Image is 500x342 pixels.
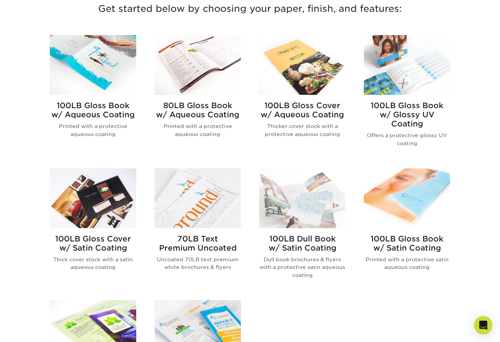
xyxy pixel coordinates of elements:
[154,168,241,228] img: 70LB Text<br/>Premium Uncoated Brochures & Flyers
[50,256,136,271] p: Thick cover stock with a satin aqueous coating
[259,35,346,95] img: 100LB Gloss Cover<br/>w/ Aqueous Coating Brochures & Flyers
[259,101,346,119] h2: 100LB Gloss Cover w/ Aqueous Coating
[259,168,346,291] a: 100LB Dull Book<br/>w/ Satin Coating Brochures & Flyers 100LB Dull Bookw/ Satin Coating Dull book...
[154,168,241,291] a: 70LB Text<br/>Premium Uncoated Brochures & Flyers 70LB TextPremium Uncoated Uncoated 70LB text pr...
[154,256,241,271] p: Uncoated 70LB text premium white brochures & flyers
[154,101,241,119] h2: 80LB Gloss Book w/ Aqueous Coating
[154,35,241,95] img: 80LB Gloss Book<br/>w/ Aqueous Coating Brochures & Flyers
[50,234,136,253] h2: 100LB Gloss Cover w/ Satin Coating
[364,35,450,95] img: 100LB Gloss Book<br/>w/ Glossy UV Coating Brochures & Flyers
[259,168,346,228] img: 100LB Dull Book<br/>w/ Satin Coating Brochures & Flyers
[259,256,346,279] p: Dull book brochures & flyers with a protective satin aqueous coating
[50,168,136,291] a: 100LB Gloss Cover<br/>w/ Satin Coating Brochures & Flyers 100LB Gloss Coverw/ Satin Coating Thick...
[474,316,492,334] div: Open Intercom Messenger
[259,234,346,253] h2: 100LB Dull Book w/ Satin Coating
[364,35,450,159] a: 100LB Gloss Book<br/>w/ Glossy UV Coating Brochures & Flyers 100LB Gloss Bookw/ Glossy UV Coating...
[50,35,136,159] a: 100LB Gloss Book<br/>w/ Aqueous Coating Brochures & Flyers 100LB Gloss Bookw/ Aqueous Coating Pri...
[50,101,136,119] h2: 100LB Gloss Book w/ Aqueous Coating
[364,234,450,253] h2: 100LB Gloss Book w/ Satin Coating
[259,122,346,138] p: Thicker cover stock with a protective aqueous coating
[364,256,450,271] p: Printed with a protective satin aqueous coating
[154,122,241,138] p: Printed with a protective aqueous coating
[154,234,241,253] h2: 70LB Text Premium Uncoated
[259,35,346,159] a: 100LB Gloss Cover<br/>w/ Aqueous Coating Brochures & Flyers 100LB Gloss Coverw/ Aqueous Coating T...
[154,35,241,159] a: 80LB Gloss Book<br/>w/ Aqueous Coating Brochures & Flyers 80LB Gloss Bookw/ Aqueous Coating Print...
[50,35,136,95] img: 100LB Gloss Book<br/>w/ Aqueous Coating Brochures & Flyers
[364,131,450,147] p: Offers a protective glossy UV coating
[364,168,450,291] a: 100LB Gloss Book<br/>w/ Satin Coating Brochures & Flyers 100LB Gloss Bookw/ Satin Coating Printed...
[50,122,136,138] p: Printed with a protective aqueous coating
[364,101,450,128] h2: 100LB Gloss Book w/ Glossy UV Coating
[364,168,450,228] img: 100LB Gloss Book<br/>w/ Satin Coating Brochures & Flyers
[50,168,136,228] img: 100LB Gloss Cover<br/>w/ Satin Coating Brochures & Flyers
